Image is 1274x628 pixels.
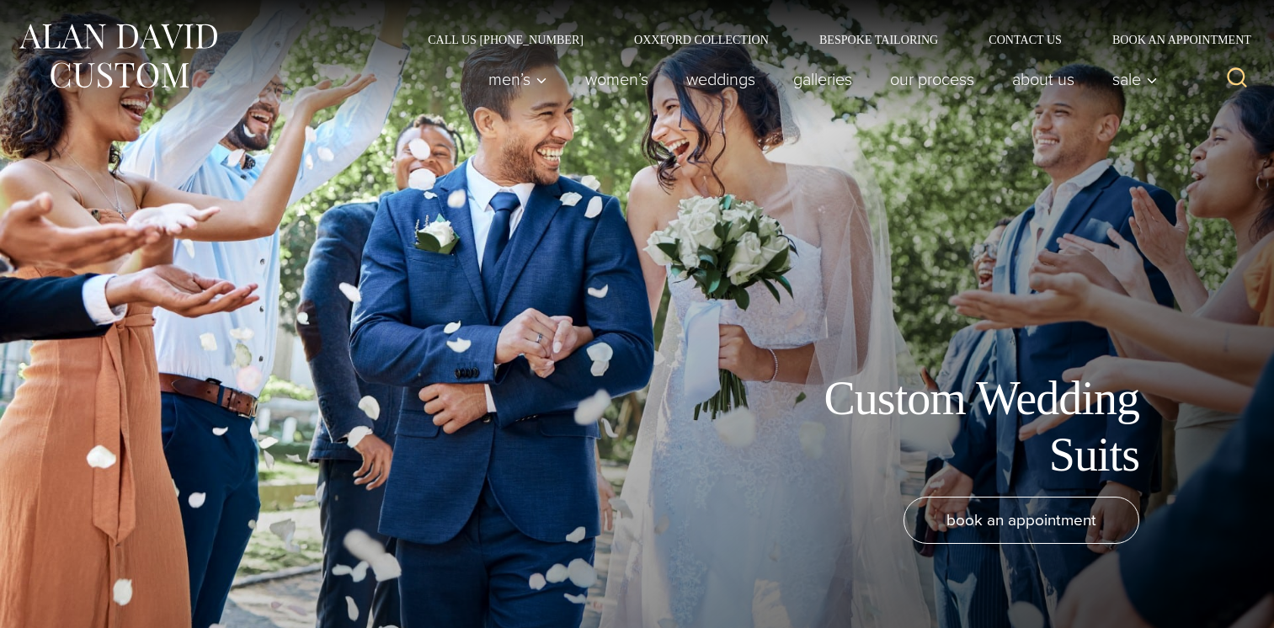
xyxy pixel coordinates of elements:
a: Women’s [567,62,668,96]
a: Bespoke Tailoring [794,34,963,45]
nav: Secondary Navigation [402,34,1257,45]
span: Men’s [488,71,547,88]
a: Oxxford Collection [609,34,794,45]
a: Book an Appointment [1087,34,1257,45]
span: Sale [1112,71,1158,88]
span: book an appointment [946,508,1096,532]
a: Call Us [PHONE_NUMBER] [402,34,609,45]
a: About Us [994,62,1094,96]
a: Galleries [775,62,872,96]
h1: Custom Wedding Suits [760,370,1139,483]
nav: Primary Navigation [470,62,1167,96]
button: View Search Form [1217,59,1257,99]
a: book an appointment [904,497,1139,544]
img: Alan David Custom [17,19,219,93]
a: Contact Us [963,34,1087,45]
a: Our Process [872,62,994,96]
a: weddings [668,62,775,96]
